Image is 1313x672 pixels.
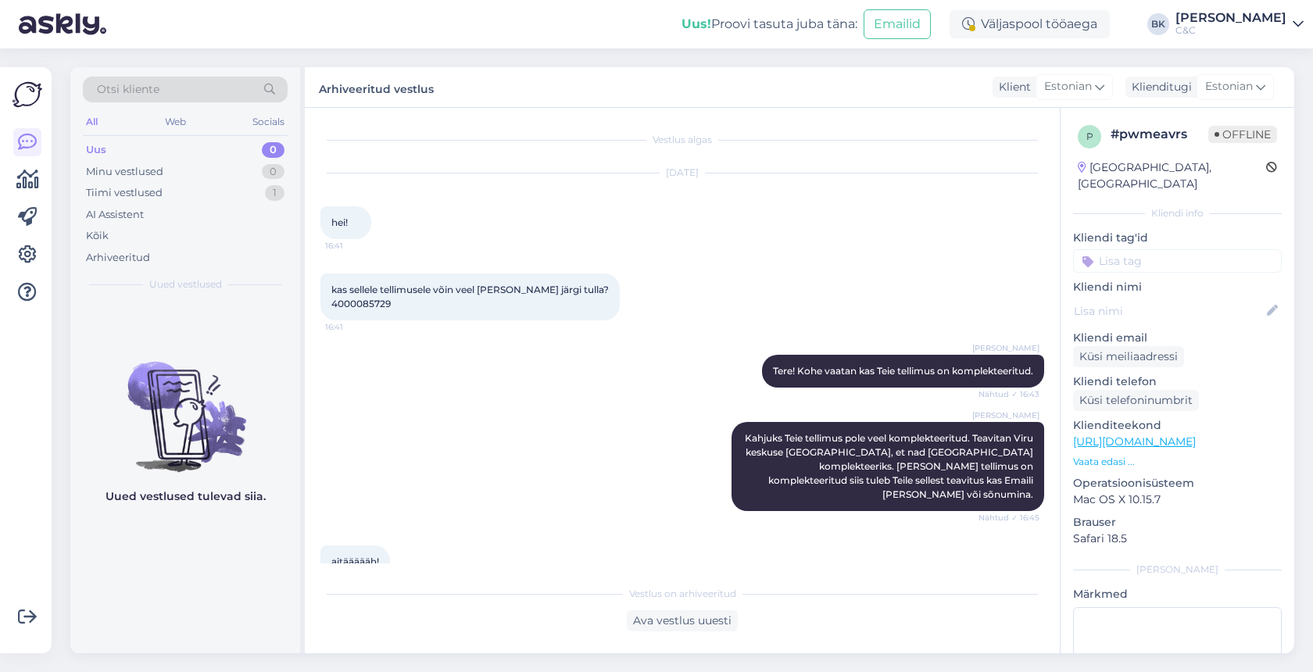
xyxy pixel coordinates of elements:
[320,166,1044,180] div: [DATE]
[627,610,738,631] div: Ava vestlus uuesti
[1086,130,1093,142] span: p
[86,228,109,244] div: Kõik
[682,16,711,31] b: Uus!
[97,81,159,98] span: Otsi kliente
[1078,159,1266,192] div: [GEOGRAPHIC_DATA], [GEOGRAPHIC_DATA]
[83,112,101,132] div: All
[325,321,384,333] span: 16:41
[1073,330,1282,346] p: Kliendi email
[13,80,42,109] img: Askly Logo
[1125,79,1192,95] div: Klienditugi
[1073,531,1282,547] p: Safari 18.5
[149,277,222,291] span: Uued vestlused
[86,250,150,266] div: Arhiveeritud
[1073,279,1282,295] p: Kliendi nimi
[331,216,348,228] span: hei!
[1073,417,1282,434] p: Klienditeekond
[629,587,736,601] span: Vestlus on arhiveeritud
[773,365,1033,377] span: Tere! Kohe vaatan kas Teie tellimus on komplekteeritud.
[1073,346,1184,367] div: Küsi meiliaadressi
[262,164,284,180] div: 0
[993,79,1031,95] div: Klient
[972,342,1039,354] span: [PERSON_NAME]
[1175,12,1304,37] a: [PERSON_NAME]C&C
[331,556,379,567] span: aitäääääh!
[1208,126,1277,143] span: Offline
[1073,563,1282,577] div: [PERSON_NAME]
[972,409,1039,421] span: [PERSON_NAME]
[1073,390,1199,411] div: Küsi telefoninumbrit
[1073,491,1282,508] p: Mac OS X 10.15.7
[1073,230,1282,246] p: Kliendi tag'id
[1175,12,1286,24] div: [PERSON_NAME]
[331,284,609,309] span: kas sellele tellimusele võin veel [PERSON_NAME] järgi tulla? 4000085729
[86,142,106,158] div: Uus
[265,185,284,201] div: 1
[70,334,300,474] img: No chats
[1175,24,1286,37] div: C&C
[1205,78,1253,95] span: Estonian
[262,142,284,158] div: 0
[1073,586,1282,602] p: Märkmed
[1111,125,1208,144] div: # pwmeavrs
[319,77,434,98] label: Arhiveeritud vestlus
[1073,514,1282,531] p: Brauser
[1073,374,1282,390] p: Kliendi telefon
[745,432,1036,500] span: Kahjuks Teie tellimus pole veel komplekteeritud. Teavitan Viru keskuse [GEOGRAPHIC_DATA], et nad ...
[1074,302,1264,320] input: Lisa nimi
[1044,78,1092,95] span: Estonian
[1073,475,1282,491] p: Operatsioonisüsteem
[978,512,1039,524] span: Nähtud ✓ 16:45
[1073,434,1196,449] a: [URL][DOMAIN_NAME]
[325,240,384,252] span: 16:41
[978,388,1039,400] span: Nähtud ✓ 16:43
[320,133,1044,147] div: Vestlus algas
[864,9,931,39] button: Emailid
[1147,13,1169,35] div: BK
[86,164,163,180] div: Minu vestlused
[950,10,1110,38] div: Väljaspool tööaega
[249,112,288,132] div: Socials
[86,185,163,201] div: Tiimi vestlused
[1073,455,1282,469] p: Vaata edasi ...
[1073,249,1282,273] input: Lisa tag
[106,488,266,505] p: Uued vestlused tulevad siia.
[86,207,144,223] div: AI Assistent
[162,112,189,132] div: Web
[1073,206,1282,220] div: Kliendi info
[682,15,857,34] div: Proovi tasuta juba täna:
